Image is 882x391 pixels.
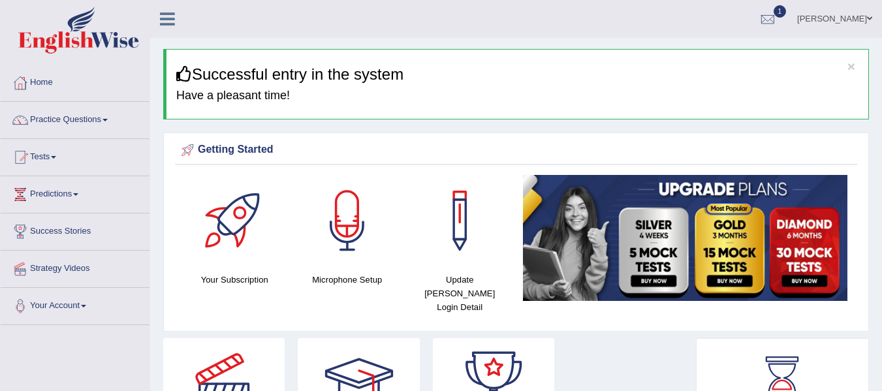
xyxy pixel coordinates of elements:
[185,273,285,287] h4: Your Subscription
[1,102,150,134] a: Practice Questions
[178,140,854,160] div: Getting Started
[523,175,848,301] img: small5.jpg
[1,139,150,172] a: Tests
[847,59,855,73] button: ×
[298,273,398,287] h4: Microphone Setup
[1,213,150,246] a: Success Stories
[1,65,150,97] a: Home
[1,176,150,209] a: Predictions
[774,5,787,18] span: 1
[176,66,858,83] h3: Successful entry in the system
[176,89,858,102] h4: Have a pleasant time!
[410,273,510,314] h4: Update [PERSON_NAME] Login Detail
[1,251,150,283] a: Strategy Videos
[1,288,150,321] a: Your Account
